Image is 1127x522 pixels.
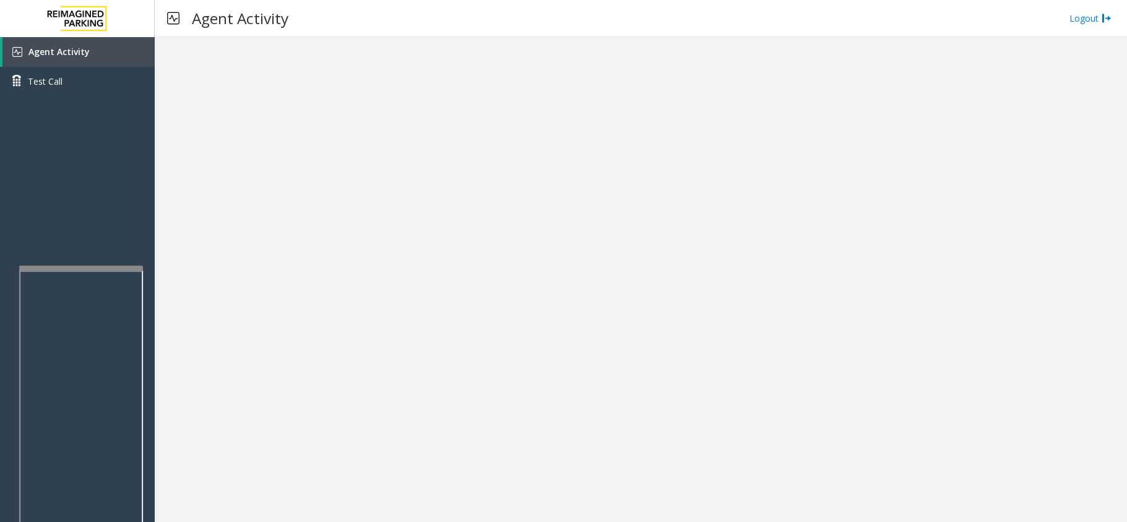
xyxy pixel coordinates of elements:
a: Agent Activity [2,37,155,67]
span: Agent Activity [28,46,90,58]
img: logout [1102,12,1112,25]
h3: Agent Activity [186,3,295,33]
a: Logout [1069,12,1112,25]
img: pageIcon [167,3,179,33]
img: 'icon' [12,47,22,57]
span: Test Call [28,75,63,88]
